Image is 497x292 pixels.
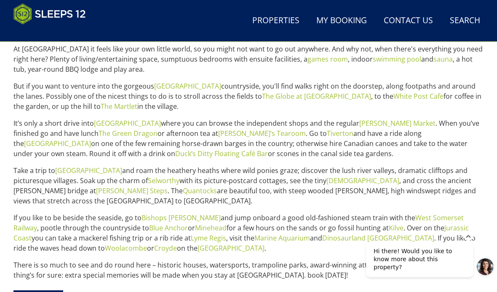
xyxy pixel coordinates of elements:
a: games room [307,54,348,64]
a: sauna [433,54,453,64]
a: Woolacombe [105,243,147,253]
a: [GEOGRAPHIC_DATA] [94,119,161,128]
iframe: LiveChat chat widget [359,235,497,292]
a: Tiverton [327,129,353,138]
a: Quantocks [183,186,217,195]
a: [GEOGRAPHIC_DATA] [154,81,221,91]
a: [DEMOGRAPHIC_DATA] [326,176,399,185]
a: White Post Cafe [393,92,444,101]
a: [GEOGRAPHIC_DATA] [24,139,91,148]
img: Sleeps 12 [13,3,86,24]
p: But if you want to venture into the gorgeous countryside, you'll find walks right on the doorstep... [13,81,484,111]
a: [PERSON_NAME]’s Tearoom [218,129,306,138]
p: Take a trip to and roam the heathery heaths where wild ponies graze; discover the lush river vall... [13,165,484,206]
a: Selworthy [148,176,179,185]
a: Minehead [195,223,227,233]
a: Marine Aquarium [254,233,310,243]
a: The Green Dragon [99,129,158,138]
p: At [GEOGRAPHIC_DATA] it feels like your own little world, so you might not want to go out anywher... [13,44,484,74]
a: Kilve [389,223,403,233]
a: Bishops [PERSON_NAME] [142,213,221,222]
a: My Booking [313,11,370,30]
a: swimming pool [373,54,421,64]
a: Blue Anchor [149,223,188,233]
a: [GEOGRAPHIC_DATA] [198,243,265,253]
a: Duck’s Ditty Floating Café Bar [175,149,268,158]
a: Jurassic Coast [13,223,469,243]
p: If you like to be beside the seaside, go to and jump onboard a good old-fashioned steam train wit... [13,213,484,253]
button: Open LiveChat chat widget [118,23,134,40]
a: West Somerset Railway [13,213,464,233]
a: Lyme Regis [191,233,226,243]
p: It’s only a short drive into where you can browse the independent shops and the regular . When yo... [13,118,484,159]
a: [PERSON_NAME] Steps [96,186,168,195]
a: Contact Us [380,11,436,30]
a: Search [446,11,484,30]
a: Dinosaurland [GEOGRAPHIC_DATA] [322,233,434,243]
a: The Globe at [GEOGRAPHIC_DATA] [262,92,371,101]
iframe: Customer reviews powered by Trustpilot [9,30,98,37]
span: Hi there! Would you like to know more about this property? [14,12,93,35]
a: [PERSON_NAME] Market [359,119,436,128]
a: Properties [249,11,303,30]
p: There is so much to see and do round here – historic houses, watersports, trampoline parks, award... [13,260,484,280]
a: Croyde [154,243,177,253]
a: [GEOGRAPHIC_DATA] [55,166,122,175]
a: The Martlet [101,102,137,111]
